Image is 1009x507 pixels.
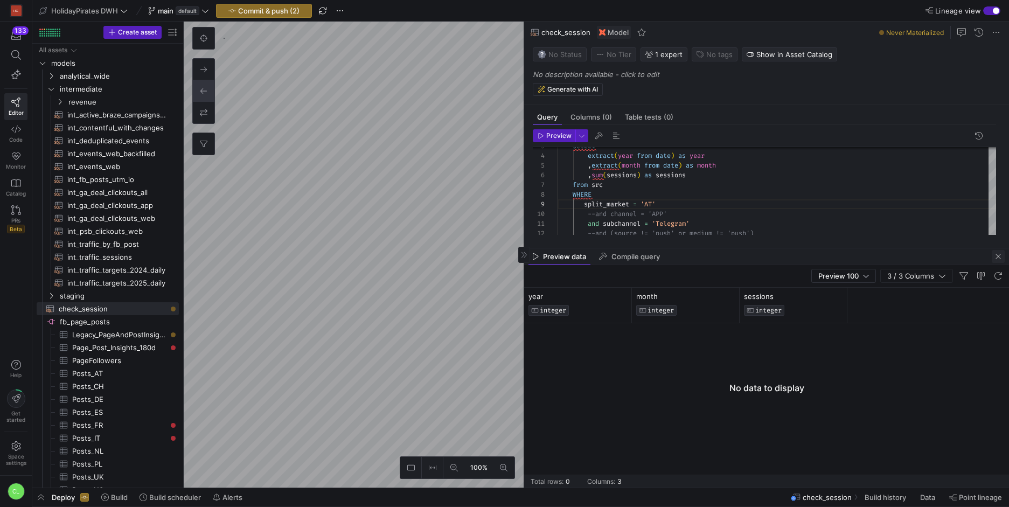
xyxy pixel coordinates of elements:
span: PageFollowers​​​​​​​​​ [72,355,166,367]
span: from [573,180,588,189]
span: sessions [607,171,637,179]
span: as [678,151,686,160]
span: No Status [538,50,582,59]
span: ( [614,151,618,160]
span: Posts_US​​​​​​​​​ [72,484,166,496]
span: int_contentful_with_changes​​​​​​​​​​ [67,122,166,134]
span: Posts_PL​​​​​​​​​ [72,458,166,470]
span: Editor [9,109,24,116]
a: Monitor [4,147,27,174]
span: Columns [570,114,612,121]
span: sessions [656,171,686,179]
a: Posts_FR​​​​​​​​​ [37,419,179,432]
span: Posts_IT​​​​​​​​​ [72,432,166,445]
button: Getstarted [4,385,27,427]
a: PRsBeta [4,201,27,238]
span: , [588,171,592,179]
div: Press SPACE to select this row. [37,212,179,225]
a: int_events_web​​​​​​​​​​ [37,160,179,173]
span: check_session [541,28,590,37]
a: int_psb_clickouts_web​​​​​​​​​​ [37,225,179,238]
span: extract [588,151,614,160]
span: int_traffic_targets_2024_daily​​​​​​​​​​ [67,264,166,276]
button: Point lineage [944,488,1007,506]
span: main [158,6,173,15]
span: int_ga_deal_clickouts_all​​​​​​​​​​ [67,186,166,199]
div: Press SPACE to select this row. [37,457,179,470]
span: Alerts [222,493,242,502]
div: Press SPACE to select this row. [37,315,179,328]
div: 10 [533,209,545,219]
button: Data [915,488,942,506]
a: Editor [4,93,27,120]
a: Spacesettings [4,436,27,471]
span: = [644,219,648,228]
button: Preview [533,129,575,142]
span: WHERE [573,190,592,199]
span: Posts_CH​​​​​​​​​ [72,380,166,393]
span: Compile query [611,253,660,260]
span: staging [60,290,177,302]
div: Press SPACE to select this row. [37,341,179,354]
div: CL [8,483,25,500]
span: subchannel [603,219,641,228]
div: Press SPACE to select this row. [37,95,179,108]
div: Press SPACE to select this row. [37,483,179,496]
div: Press SPACE to select this row. [37,147,179,160]
a: int_traffic_by_fb_post​​​​​​​​​​ [37,238,179,251]
button: No statusNo Status [533,47,587,61]
span: intermediate [60,83,177,95]
span: analytical_wide [60,70,177,82]
span: year [690,151,705,160]
span: 'AT' [641,200,656,209]
span: (0) [602,114,612,121]
span: int_psb_clickouts_web​​​​​​​​​​ [67,225,166,238]
a: Posts_ES​​​​​​​​​ [37,406,179,419]
span: HolidayPirates DWH [51,6,118,15]
span: INTEGER [648,307,674,314]
div: Press SPACE to select this row. [37,406,179,419]
div: Press SPACE to select this row. [37,380,179,393]
a: Catalog [4,174,27,201]
span: int_events_web_backfilled​​​​​​​​​​ [67,148,166,160]
span: extract [592,161,618,170]
span: (0) [664,114,673,121]
a: int_active_braze_campaigns_performance​​​​​​​​​​ [37,108,179,121]
span: Commit & push (2) [238,6,300,15]
span: Lineage view [935,6,981,15]
span: sum [592,171,603,179]
span: month [636,292,658,301]
span: Posts_UK​​​​​​​​​ [72,471,166,483]
span: Preview 100 [818,272,859,280]
span: Never Materialized [886,29,944,37]
p: No description available - click to edit [533,70,1005,79]
a: Code [4,120,27,147]
span: , [588,161,592,170]
span: Table tests [625,114,673,121]
div: Press SPACE to select this row. [37,44,179,57]
div: 6 [533,170,545,180]
span: No Tier [596,50,631,59]
span: 3 / 3 Columns [887,272,938,280]
div: Press SPACE to select this row. [37,251,179,263]
span: Generate with AI [547,86,598,93]
span: Beta [7,225,25,233]
span: Build history [865,493,906,502]
a: check_session​​​​​​​​​​ [37,302,179,315]
div: 3 [617,478,622,485]
div: 5 [533,161,545,170]
a: HG [4,2,27,20]
div: Total rows: [531,478,563,485]
span: Posts_ES​​​​​​​​​ [72,406,166,419]
div: Press SPACE to select this row. [37,160,179,173]
a: int_ga_deal_clickouts_web​​​​​​​​​​ [37,212,179,225]
span: int_traffic_by_fb_post​​​​​​​​​​ [67,238,166,251]
span: revenue [68,96,177,108]
div: Press SPACE to select this row. [37,470,179,483]
a: int_ga_deal_clickouts_app​​​​​​​​​​ [37,199,179,212]
div: Press SPACE to select this row. [37,263,179,276]
span: and [588,219,599,228]
span: Page_Post_Insights_180d​​​​​​​​​ [72,342,166,354]
span: default [176,6,199,15]
span: ( [603,171,607,179]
